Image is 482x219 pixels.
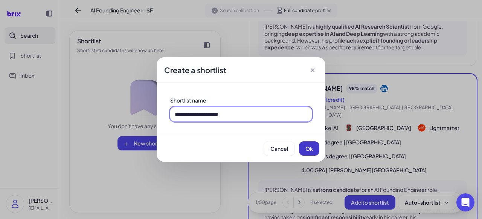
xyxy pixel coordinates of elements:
span: Cancel [270,145,288,152]
div: Shortlist name [170,96,312,104]
button: Cancel [264,141,294,156]
span: Create a shortlist [164,65,226,75]
div: Open Intercom Messenger [456,193,474,211]
span: Ok [305,145,313,152]
button: Ok [299,141,319,156]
